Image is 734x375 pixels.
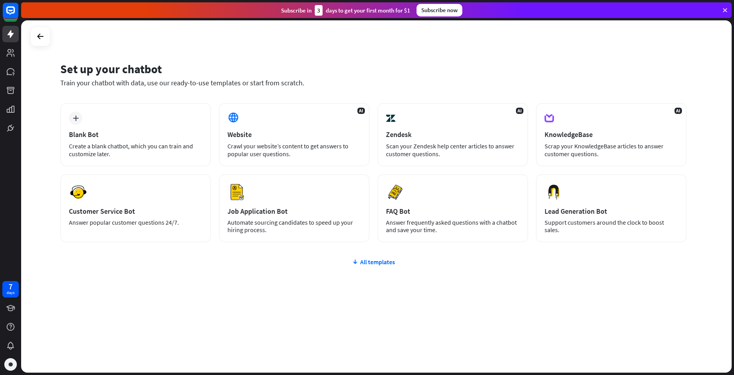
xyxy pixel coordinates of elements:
[69,142,202,158] div: Create a blank chatbot, which you can train and customize later.
[60,258,687,266] div: All templates
[281,5,410,16] div: Subscribe in days to get your first month for $1
[9,283,13,290] div: 7
[386,130,519,139] div: Zendesk
[227,207,361,216] div: Job Application Bot
[69,219,202,226] div: Answer popular customer questions 24/7.
[545,207,678,216] div: Lead Generation Bot
[545,130,678,139] div: KnowledgeBase
[545,219,678,234] div: Support customers around the clock to boost sales.
[386,207,519,216] div: FAQ Bot
[357,108,365,114] span: AI
[7,290,14,296] div: days
[315,5,323,16] div: 3
[227,142,361,158] div: Crawl your website’s content to get answers to popular user questions.
[2,281,19,297] a: 7 days
[227,130,361,139] div: Website
[386,142,519,158] div: Scan your Zendesk help center articles to answer customer questions.
[386,219,519,234] div: Answer frequently asked questions with a chatbot and save your time.
[545,142,678,158] div: Scrap your KnowledgeBase articles to answer customer questions.
[69,207,202,216] div: Customer Service Bot
[73,115,79,121] i: plus
[60,61,687,76] div: Set up your chatbot
[60,78,687,87] div: Train your chatbot with data, use our ready-to-use templates or start from scratch.
[516,108,523,114] span: AI
[227,219,361,234] div: Automate sourcing candidates to speed up your hiring process.
[674,108,682,114] span: AI
[5,359,16,370] img: ceee058c6cabd4f577f8.gif
[69,130,202,139] div: Blank Bot
[417,4,462,16] div: Subscribe now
